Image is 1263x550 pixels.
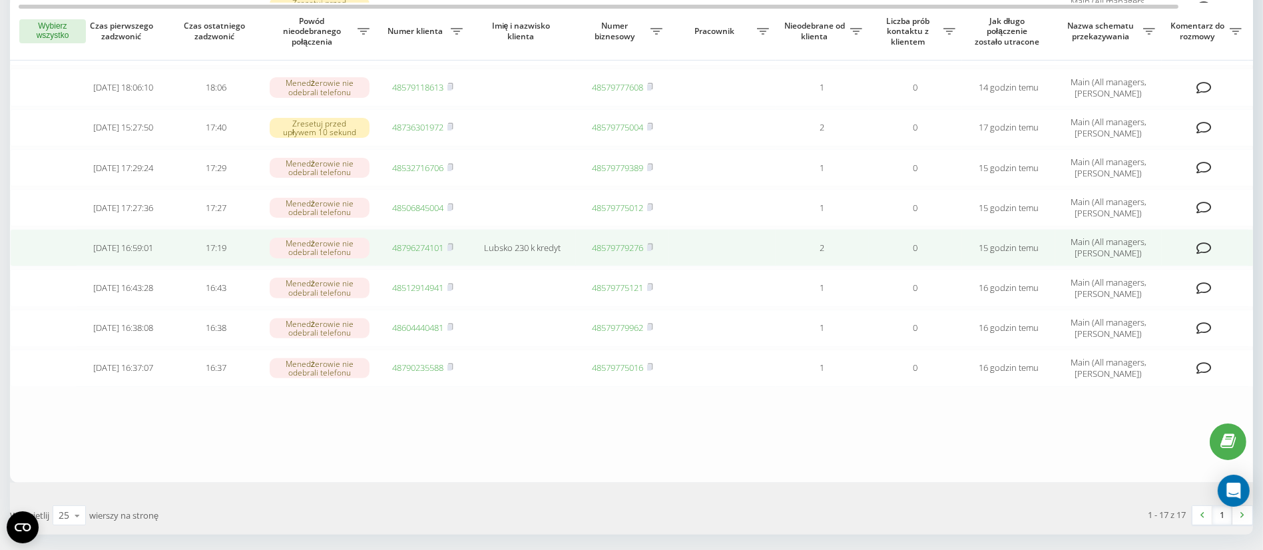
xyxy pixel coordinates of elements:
td: 17:40 [170,109,263,146]
span: Komentarz do rozmowy [1168,21,1230,41]
td: 16 godzin temu [962,350,1055,387]
td: 14 godzin temu [962,69,1055,106]
td: 15 godzin temu [962,149,1055,186]
td: 2 [776,229,869,266]
td: 1 [776,350,869,387]
td: 15 godzin temu [962,189,1055,226]
td: 1 [776,310,869,347]
a: 48506845004 [393,202,444,214]
td: Main (All managers, [PERSON_NAME]) [1055,310,1162,347]
a: 48579779276 [593,242,644,254]
a: 48579779389 [593,162,644,174]
td: 2 [776,109,869,146]
td: Main (All managers, [PERSON_NAME]) [1055,189,1162,226]
a: 1 [1212,506,1232,525]
a: 48790235588 [393,362,444,374]
span: wierszy na stronę [89,509,158,521]
td: [DATE] 17:29:24 [77,149,170,186]
td: 1 [776,149,869,186]
td: 17:27 [170,189,263,226]
div: 1 - 17 z 17 [1148,508,1186,521]
span: Pracownik [676,26,757,37]
td: 0 [869,189,962,226]
td: 16:37 [170,350,263,387]
td: 0 [869,269,962,306]
td: [DATE] 16:37:07 [77,350,170,387]
span: Imię i nazwisko klienta [481,21,565,41]
div: Menedżerowie nie odebrali telefonu [270,158,370,178]
div: Zresetuj przed upływem 10 sekund [270,118,370,138]
a: 48512914941 [393,282,444,294]
td: 1 [776,189,869,226]
span: Czas ostatniego zadzwonić [180,21,252,41]
td: Main (All managers, [PERSON_NAME]) [1055,269,1162,306]
td: 16 godzin temu [962,269,1055,306]
a: 48604440481 [393,322,444,334]
a: 48796274101 [393,242,444,254]
span: Numer biznesowy [583,21,650,41]
a: 48736301972 [393,121,444,133]
td: 17:29 [170,149,263,186]
span: Wyświetlij [10,509,49,521]
a: 48579779962 [593,322,644,334]
td: 16 godzin temu [962,310,1055,347]
a: 48579775121 [593,282,644,294]
a: 48579775016 [593,362,644,374]
td: 1 [776,69,869,106]
td: 0 [869,69,962,106]
td: Main (All managers, [PERSON_NAME]) [1055,229,1162,266]
td: 16:38 [170,310,263,347]
div: Menedżerowie nie odebrali telefonu [270,77,370,97]
td: Main (All managers, [PERSON_NAME]) [1055,69,1162,106]
button: Wybierz wszystko [19,19,86,43]
td: 16:43 [170,269,263,306]
td: Main (All managers, [PERSON_NAME]) [1055,350,1162,387]
td: [DATE] 17:27:36 [77,189,170,226]
div: 25 [59,509,69,522]
span: Czas pierwszego zadzwonić [87,21,159,41]
td: [DATE] 15:27:50 [77,109,170,146]
span: Powód nieodebranego połączenia [270,16,358,47]
span: Nieodebrane od klienta [782,21,850,41]
div: Menedżerowie nie odebrali telefonu [270,318,370,338]
button: Open CMP widget [7,511,39,543]
td: 0 [869,229,962,266]
td: 0 [869,350,962,387]
td: [DATE] 18:06:10 [77,69,170,106]
td: 0 [869,310,962,347]
div: Open Intercom Messenger [1218,475,1250,507]
td: 1 [776,269,869,306]
span: Jak długo połączenie zostało utracone [973,16,1045,47]
a: 48579118613 [393,81,444,93]
div: Menedżerowie nie odebrali telefonu [270,198,370,218]
a: 48579775012 [593,202,644,214]
td: 17 godzin temu [962,109,1055,146]
td: 18:06 [170,69,263,106]
a: 48532716706 [393,162,444,174]
td: Lubsko 230 k kredyt [469,229,576,266]
div: Menedżerowie nie odebrali telefonu [270,278,370,298]
span: Numer klienta [383,26,451,37]
a: 48579775004 [593,121,644,133]
td: [DATE] 16:59:01 [77,229,170,266]
span: Nazwa schematu przekazywania [1062,21,1143,41]
td: [DATE] 16:43:28 [77,269,170,306]
span: Liczba prób kontaktu z klientem [876,16,943,47]
td: 0 [869,109,962,146]
a: 48579777608 [593,81,644,93]
td: Main (All managers, [PERSON_NAME]) [1055,109,1162,146]
td: 0 [869,149,962,186]
td: [DATE] 16:38:08 [77,310,170,347]
div: Menedżerowie nie odebrali telefonu [270,238,370,258]
td: 15 godzin temu [962,229,1055,266]
div: Menedżerowie nie odebrali telefonu [270,358,370,378]
td: 17:19 [170,229,263,266]
td: Main (All managers, [PERSON_NAME]) [1055,149,1162,186]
